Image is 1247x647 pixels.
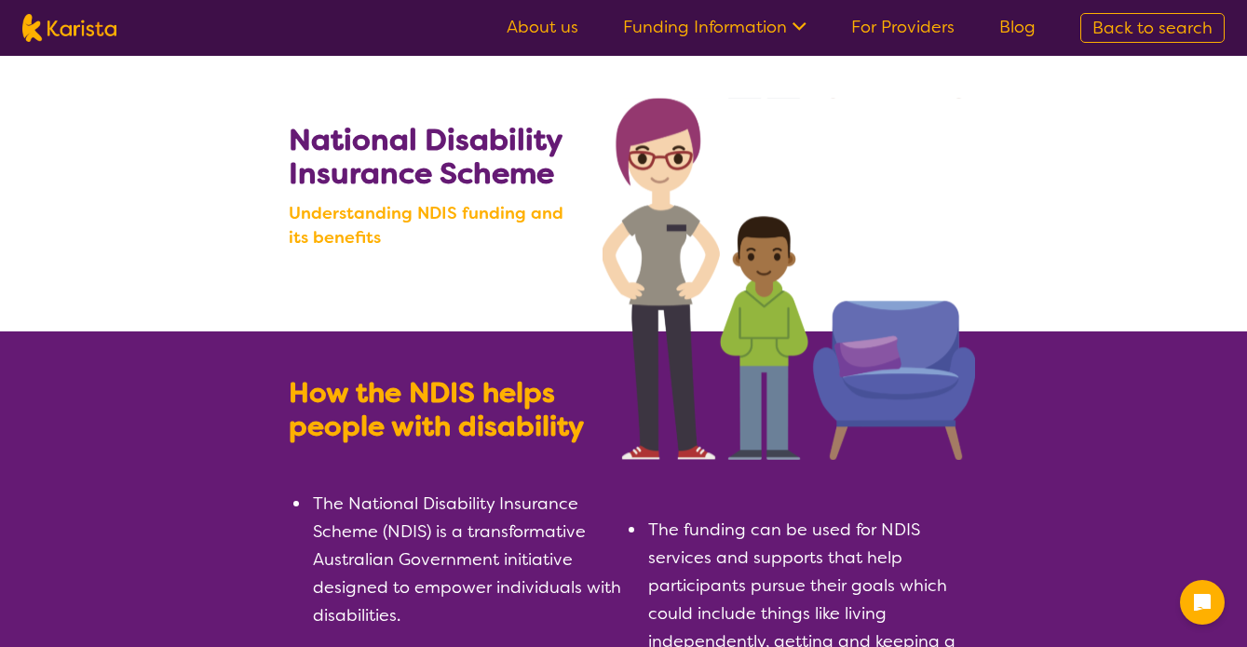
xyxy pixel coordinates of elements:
img: Search NDIS services with Karista [603,98,975,460]
li: The National Disability Insurance Scheme (NDIS) is a transformative Australian Government initiat... [311,490,624,629]
b: Understanding NDIS funding and its benefits [289,201,586,249]
b: National Disability Insurance Scheme [289,120,562,193]
a: About us [507,16,578,38]
span: Back to search [1092,17,1213,39]
a: Funding Information [623,16,806,38]
a: Back to search [1080,13,1225,43]
b: How the NDIS helps people with disability [289,374,584,445]
a: Blog [999,16,1036,38]
img: Karista logo [22,14,116,42]
a: For Providers [851,16,955,38]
